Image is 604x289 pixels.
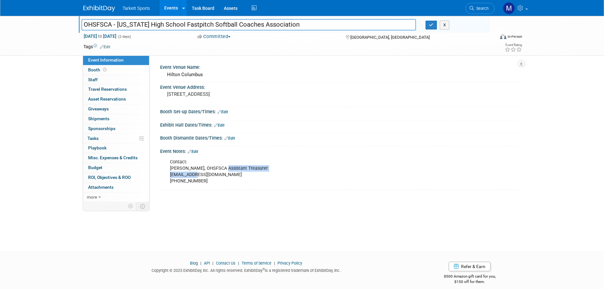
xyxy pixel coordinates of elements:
[100,45,110,49] a: Edit
[199,261,203,266] span: |
[465,3,495,14] a: Search
[88,67,108,72] span: Booth
[87,194,97,200] span: more
[195,33,233,40] button: Committed
[83,163,149,173] a: Budget
[88,185,114,190] span: Attachments
[88,145,107,150] span: Playbook
[83,134,149,143] a: Tasks
[88,106,109,111] span: Giveaways
[83,104,149,114] a: Giveaways
[188,149,198,154] a: Edit
[277,261,302,266] a: Privacy Policy
[88,165,102,170] span: Budget
[102,67,108,72] span: Booth not reserved yet
[88,155,138,160] span: Misc. Expenses & Credits
[218,110,228,114] a: Edit
[165,70,516,80] div: Hilton Columbus
[88,96,126,102] span: Asset Reservations
[160,147,521,155] div: Event Notes:
[440,21,450,30] button: X
[118,35,131,39] span: (2 days)
[166,156,451,187] div: Contact: [PERSON_NAME], OHSFSCA Assistant Treasurer [EMAIL_ADDRESS][DOMAIN_NAME] [PHONE_NUMBER]
[214,123,224,128] a: Edit
[83,193,149,202] a: more
[500,34,506,39] img: Format-Inperson.png
[160,62,521,70] div: Event Venue Name:
[204,261,210,266] a: API
[503,2,515,14] img: Mathieu Martel
[83,75,149,85] a: Staff
[83,85,149,94] a: Travel Reservations
[419,270,521,284] div: $500 Amazon gift card for you,
[474,6,489,11] span: Search
[83,43,110,50] td: Tags
[97,34,103,39] span: to
[136,202,149,210] td: Toggle Event Tabs
[272,261,276,266] span: |
[449,262,490,271] a: Refer & Earn
[88,77,98,82] span: Staff
[83,56,149,65] a: Event Information
[88,126,115,131] span: Sponsorships
[419,279,521,285] div: $150 off for them.
[83,143,149,153] a: Playbook
[505,43,522,47] div: Event Rating
[83,173,149,182] a: ROI, Objectives & ROO
[263,267,265,271] sup: ®
[237,261,241,266] span: |
[160,133,521,141] div: Booth Dismantle Dates/Times:
[88,87,127,92] span: Travel Reservations
[88,175,131,180] span: ROI, Objectives & ROO
[160,82,521,90] div: Event Venue Address:
[242,261,271,266] a: Terms of Service
[224,136,235,141] a: Edit
[160,107,521,115] div: Booth Set-up Dates/Times:
[167,91,303,97] pre: [STREET_ADDRESS]
[216,261,236,266] a: Contact Us
[83,5,115,12] img: ExhibitDay
[83,33,117,39] span: [DATE] [DATE]
[211,261,215,266] span: |
[88,116,109,121] span: Shipments
[190,261,198,266] a: Blog
[123,6,150,11] span: Tarkett Sports
[83,266,409,273] div: Copyright © 2025 ExhibitDay, Inc. All rights reserved. ExhibitDay is a registered trademark of Ex...
[160,120,521,128] div: Exhibit Hall Dates/Times:
[125,202,136,210] td: Personalize Event Tab Strip
[507,34,522,39] div: In-Person
[88,136,99,141] span: Tasks
[83,124,149,134] a: Sponsorships
[83,65,149,75] a: Booth
[83,183,149,192] a: Attachments
[88,57,124,62] span: Event Information
[350,35,430,40] span: [GEOGRAPHIC_DATA], [GEOGRAPHIC_DATA]
[83,95,149,104] a: Asset Reservations
[83,114,149,124] a: Shipments
[83,153,149,163] a: Misc. Expenses & Credits
[457,33,523,43] div: Event Format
